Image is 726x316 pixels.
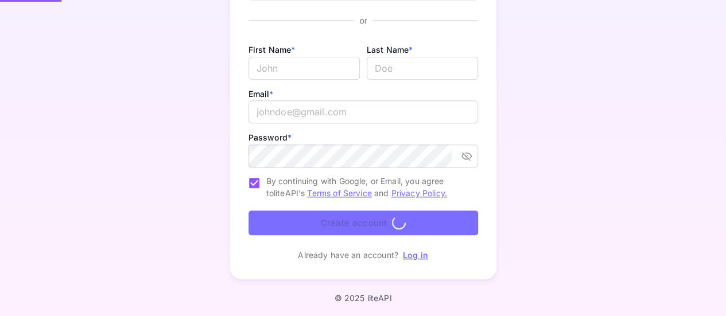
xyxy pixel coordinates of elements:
[391,188,447,198] a: Privacy Policy.
[334,293,391,303] p: © 2025 liteAPI
[298,249,398,261] p: Already have an account?
[403,250,428,260] a: Log in
[307,188,371,198] a: Terms of Service
[249,132,292,142] label: Password
[249,100,478,123] input: johndoe@gmail.com
[249,45,296,54] label: First Name
[249,57,360,80] input: John
[249,89,274,99] label: Email
[456,146,477,166] button: toggle password visibility
[367,45,413,54] label: Last Name
[266,175,469,199] span: By continuing with Google, or Email, you agree to liteAPI's and
[367,57,478,80] input: Doe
